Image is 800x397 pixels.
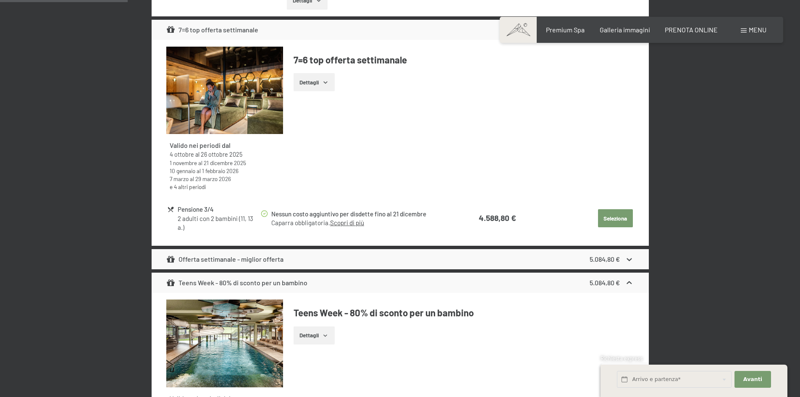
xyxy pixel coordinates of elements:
div: Caparra obbligatoria. [271,218,446,227]
time: 04/10/2025 [170,151,194,158]
time: 01/11/2025 [170,159,197,166]
a: Galleria immagini [600,26,650,34]
img: mss_renderimg.php [166,47,283,134]
h4: Teens Week - 80% di sconto per un bambino [294,306,634,319]
div: 7=6 top offerta settimanale [166,25,258,35]
div: Pensione 3/4 [178,205,260,214]
strong: 5.084,80 € [590,255,620,263]
time: 01/02/2026 [202,167,239,174]
button: Dettagli [294,73,334,92]
img: mss_renderimg.php [166,300,283,387]
div: Nessun costo aggiuntivo per disdette fino al 21 dicembre [271,209,446,219]
time: 26/10/2025 [201,151,242,158]
div: Offerta settimanale - miglior offerta [166,254,283,264]
div: al [170,159,280,167]
div: al [170,175,280,183]
span: Avanti [743,376,762,383]
div: Offerta settimanale - miglior offerta5.084,80 € [152,249,649,269]
h4: 7=6 top offerta settimanale [294,53,634,66]
div: al [170,150,280,159]
a: e 4 altri periodi [170,183,206,190]
strong: 4.588,80 € [479,213,516,223]
time: 10/01/2026 [170,167,195,174]
span: Richiesta express [601,355,643,362]
div: Teens Week - 80% di sconto per un bambino5.084,80 € [152,273,649,293]
div: 2 adulti con 2 bambini (11, 13 a.) [178,214,260,232]
button: Dettagli [294,326,334,345]
span: Menu [749,26,766,34]
strong: Valido nei periodi dal [170,141,231,149]
a: Premium Spa [546,26,585,34]
div: al [170,167,280,175]
time: 07/03/2026 [170,175,189,182]
a: PRENOTA ONLINE [665,26,718,34]
time: 29/03/2026 [195,175,231,182]
button: Avanti [734,371,771,388]
button: Seleziona [598,209,633,228]
div: 7=6 top offerta settimanale4.588,80 € [152,20,649,40]
div: Teens Week - 80% di sconto per un bambino [166,278,307,288]
strong: 5.084,80 € [590,279,620,287]
time: 21/12/2025 [204,159,246,166]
